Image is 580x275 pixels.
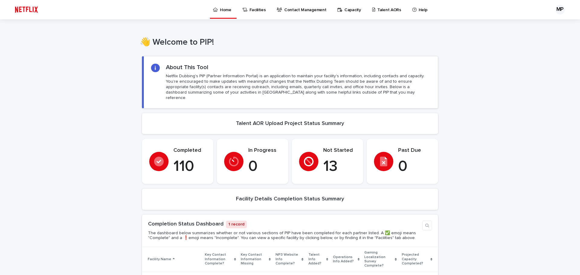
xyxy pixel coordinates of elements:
[398,147,431,154] p: Past Due
[12,4,41,16] img: ifQbXi3ZQGMSEF7WDB7W
[402,251,429,267] p: Projected Capacity Completed?
[248,147,281,154] p: In Progress
[166,73,430,101] p: Netflix Dubbing's PIP (Partner Information Portal) is an application to maintain your facility's ...
[398,158,431,176] p: 0
[140,37,436,48] h1: 👋 Welcome to PIP!
[236,196,344,203] h2: Facility Details Completion Status Summary
[308,251,325,267] p: Talent Info Added?
[236,120,344,127] h2: Talent AOR Upload Project Status Summary
[148,221,224,227] a: Completion Status Dashboard
[364,249,393,269] p: Gaming Localization Survey Complete?
[323,147,356,154] p: Not Started
[333,254,356,265] p: Operations Info Added?
[173,147,206,154] p: Completed
[205,251,232,267] p: Key Contact Information Complete?
[173,158,206,176] p: 110
[226,221,247,228] p: 1 record
[555,5,565,14] div: MP
[241,251,267,267] p: Key Contact Information Missing
[166,64,208,71] h2: About This Tool
[275,251,300,267] p: NP3 Website Info Complete?
[148,256,171,263] p: Facility Name
[148,231,420,241] p: The dashboard below summarizes whether or not various sections of PIP have been completed for eac...
[248,158,281,176] p: 0
[323,158,356,176] p: 13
